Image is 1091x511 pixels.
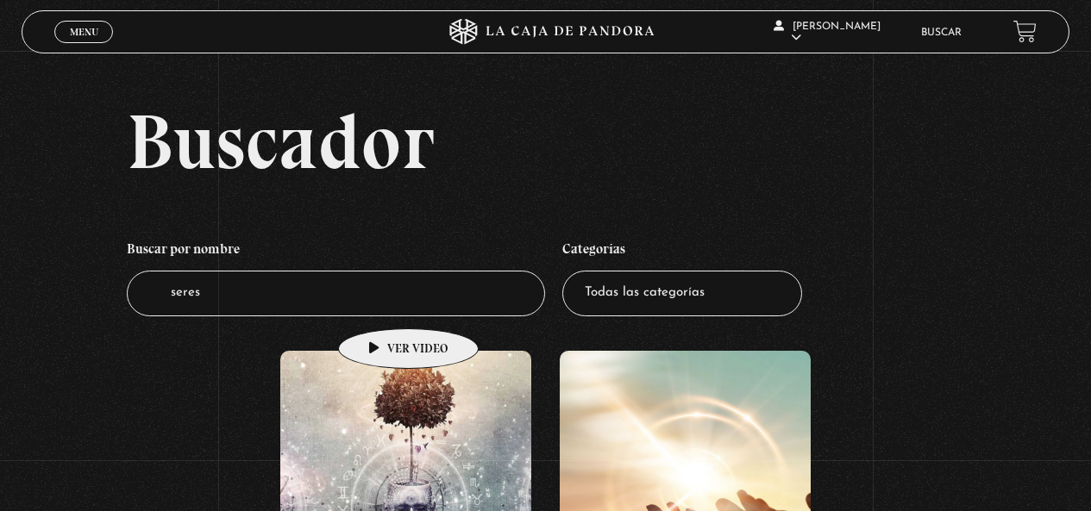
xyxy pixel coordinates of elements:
span: [PERSON_NAME] [774,22,881,43]
span: Cerrar [64,41,104,53]
h2: Buscador [127,103,1069,180]
h4: Buscar por nombre [127,232,546,271]
a: View your shopping cart [1013,20,1037,43]
a: Buscar [921,28,962,38]
h4: Categorías [562,232,802,271]
span: Menu [70,27,98,37]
